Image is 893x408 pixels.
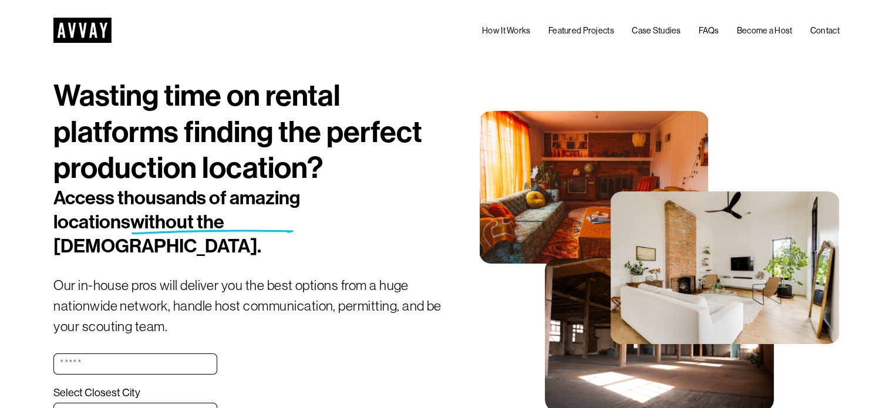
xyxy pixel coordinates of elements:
h1: Wasting time on rental platforms finding the perfect production location? [53,78,446,186]
a: Featured Projects [548,24,614,38]
img: AVVAY - The First Nationwide Location Scouting Co. [53,18,112,43]
p: Our in-house pros will deliver you the best options from a huge nationwide network, handle host c... [53,275,446,338]
a: Contact [810,24,840,38]
span: Select Closest City [53,386,140,400]
a: Become a Host [737,24,793,38]
span: without the [DEMOGRAPHIC_DATA]. [53,211,261,258]
a: How It Works [482,24,530,38]
a: Case Studies [632,24,680,38]
h2: Access thousands of amazing locations [53,186,381,258]
a: FAQs [699,24,719,38]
